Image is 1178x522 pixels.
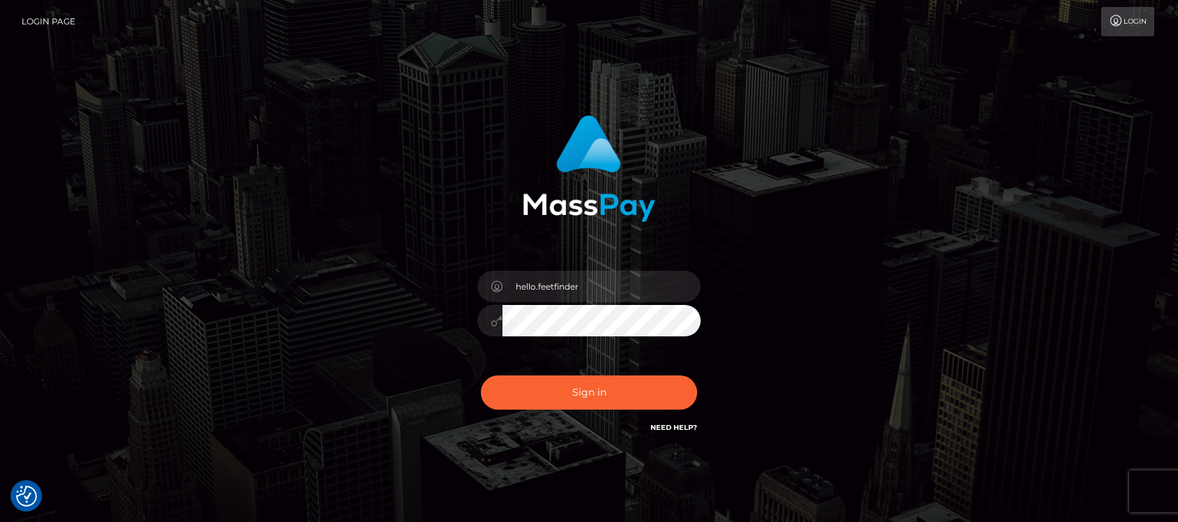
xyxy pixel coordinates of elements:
[22,7,75,36] a: Login Page
[16,486,37,507] button: Consent Preferences
[1101,7,1154,36] a: Login
[16,486,37,507] img: Revisit consent button
[650,423,697,432] a: Need Help?
[523,115,655,222] img: MassPay Login
[481,375,697,410] button: Sign in
[502,271,701,302] input: Username...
